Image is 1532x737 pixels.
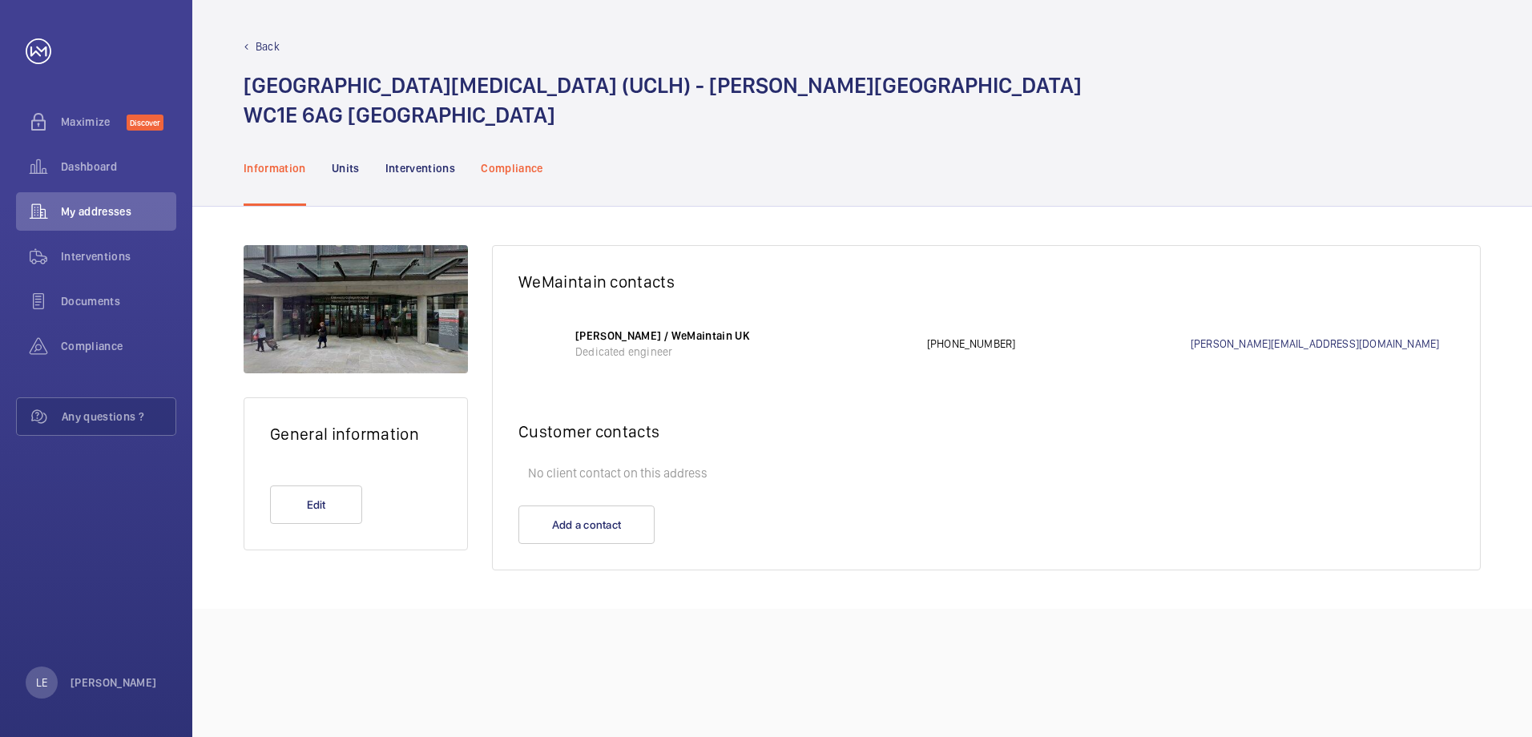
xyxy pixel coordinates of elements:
span: Compliance [61,338,176,354]
p: [PERSON_NAME] / WeMaintain UK [575,328,911,344]
p: [PHONE_NUMBER] [927,336,1191,352]
span: Any questions ? [62,409,175,425]
p: Dedicated engineer [575,344,911,360]
a: [PERSON_NAME][EMAIL_ADDRESS][DOMAIN_NAME] [1191,336,1454,352]
p: Interventions [385,160,456,176]
span: Dashboard [61,159,176,175]
button: Add a contact [518,505,655,544]
button: Edit [270,485,362,524]
p: Information [244,160,306,176]
span: Interventions [61,248,176,264]
h2: General information [270,424,441,444]
p: [PERSON_NAME] [71,675,157,691]
span: Maximize [61,114,127,130]
span: My addresses [61,203,176,219]
p: LE [36,675,47,691]
h1: [GEOGRAPHIC_DATA][MEDICAL_DATA] (UCLH) - [PERSON_NAME][GEOGRAPHIC_DATA] WC1E 6AG [GEOGRAPHIC_DATA] [244,70,1082,130]
span: Discover [127,115,163,131]
span: Documents [61,293,176,309]
p: Compliance [481,160,543,176]
p: Units [332,160,360,176]
h2: WeMaintain contacts [518,272,1454,292]
h2: Customer contacts [518,421,1454,441]
p: Back [256,38,280,54]
p: No client contact on this address [518,457,1454,489]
